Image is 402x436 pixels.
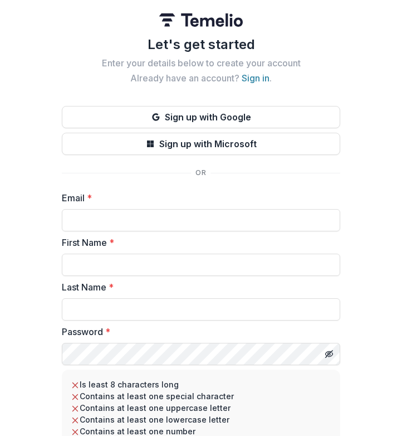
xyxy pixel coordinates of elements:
[71,390,331,402] li: Contains at least one special character
[62,58,340,69] h2: Enter your details below to create your account
[62,325,334,338] label: Password
[242,72,269,84] a: Sign in
[71,414,331,425] li: Contains at least one lowercase letter
[159,13,243,27] img: Temelio
[320,345,338,363] button: Toggle password visibility
[62,36,340,54] h1: Let's get started
[62,191,334,205] label: Email
[62,133,340,155] button: Sign up with Microsoft
[71,402,331,414] li: Contains at least one uppercase letter
[62,106,340,128] button: Sign up with Google
[62,236,334,249] label: First Name
[62,73,340,84] h2: Already have an account? .
[62,280,334,294] label: Last Name
[71,379,331,390] li: Is least 8 characters long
